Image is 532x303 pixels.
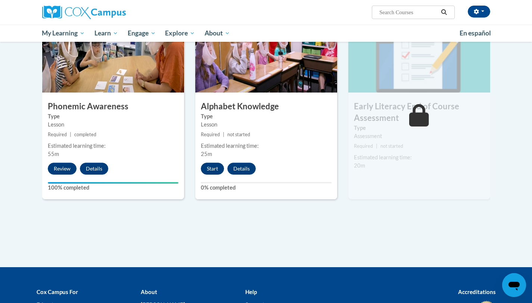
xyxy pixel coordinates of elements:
a: En español [455,25,496,41]
span: My Learning [42,29,85,38]
b: About [141,288,157,295]
label: 100% completed [48,184,178,192]
b: Help [245,288,257,295]
div: Lesson [201,121,332,129]
h3: Alphabet Knowledge [195,101,337,112]
button: Review [48,163,77,175]
span: completed [74,132,96,137]
span: | [223,132,224,137]
button: Details [227,163,256,175]
button: Details [80,163,108,175]
span: not started [227,132,250,137]
button: Search [438,8,449,17]
a: Learn [90,25,123,42]
label: 0% completed [201,184,332,192]
a: Explore [160,25,200,42]
span: Learn [94,29,118,38]
span: 20m [354,162,365,169]
h3: Early Literacy End of Course Assessment [348,101,490,124]
label: Type [48,112,178,121]
a: About [200,25,235,42]
b: Cox Campus For [37,288,78,295]
span: Required [354,143,373,149]
span: 55m [48,151,59,157]
span: Required [201,132,220,137]
input: Search Courses [379,8,438,17]
img: Course Image [195,18,337,93]
a: My Learning [37,25,90,42]
button: Start [201,163,224,175]
h3: Phonemic Awareness [42,101,184,112]
a: Engage [123,25,161,42]
div: Estimated learning time: [201,142,332,150]
button: Account Settings [468,6,490,18]
div: Assessment [354,132,485,140]
label: Type [201,112,332,121]
span: | [376,143,377,149]
span: Required [48,132,67,137]
span: | [70,132,71,137]
label: Type [354,124,485,132]
span: En español [460,29,491,37]
img: Course Image [348,18,490,93]
div: Lesson [48,121,178,129]
a: Cox Campus [42,6,184,19]
span: Explore [165,29,195,38]
span: About [205,29,230,38]
span: Engage [128,29,156,38]
iframe: Button to launch messaging window [502,273,526,297]
div: Estimated learning time: [354,153,485,162]
b: Accreditations [458,288,496,295]
div: Main menu [31,25,501,42]
span: 25m [201,151,212,157]
img: Cox Campus [42,6,126,19]
span: not started [380,143,403,149]
div: Your progress [48,182,178,184]
div: Estimated learning time: [48,142,178,150]
img: Course Image [42,18,184,93]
